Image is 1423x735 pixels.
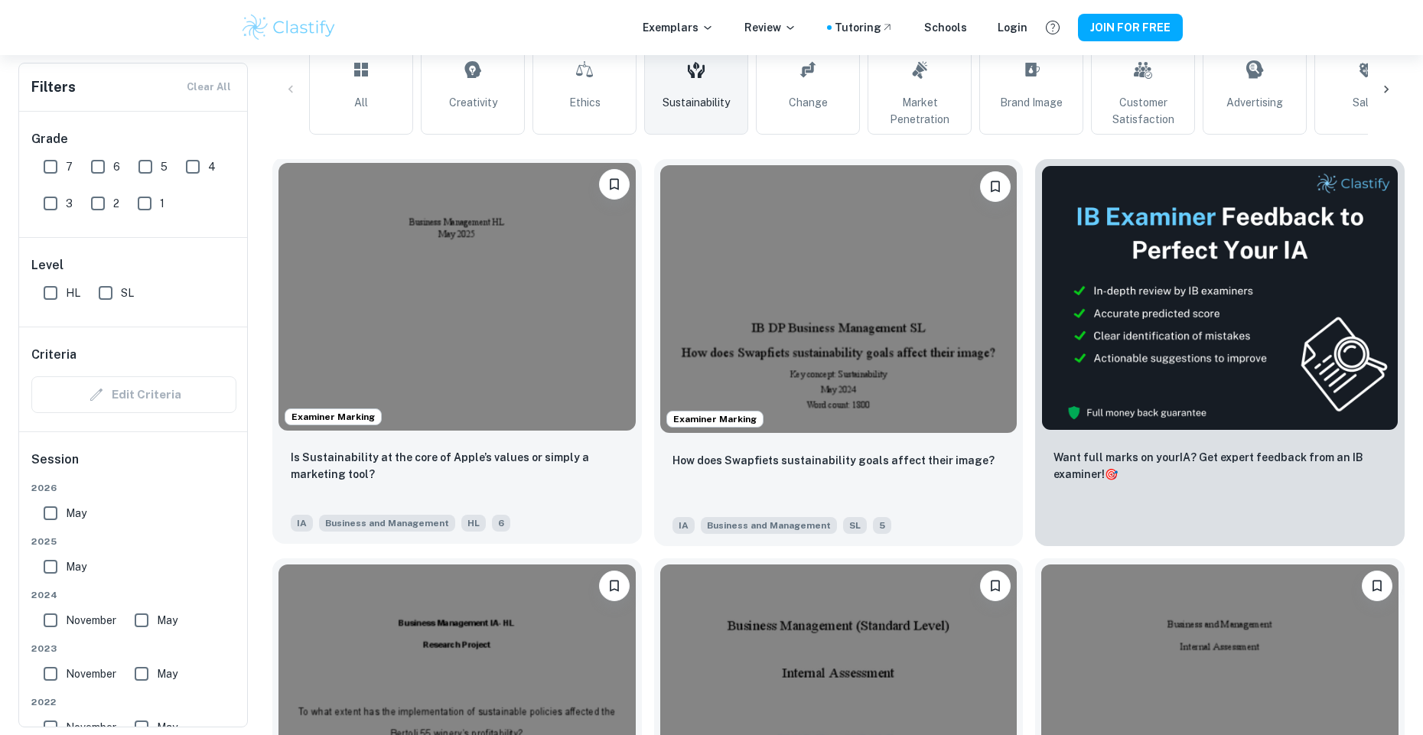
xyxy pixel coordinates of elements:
span: Customer Satisfaction [1098,94,1188,128]
span: 2 [113,195,119,212]
span: Business and Management [319,515,455,532]
p: How does Swapfiets sustainability goals affect their image? [672,452,995,469]
span: SL [121,285,134,301]
button: Please log in to bookmark exemplars [599,571,630,601]
span: SL [843,517,867,534]
p: Exemplars [643,19,714,36]
img: Business and Management IA example thumbnail: Is Sustainability at the core of Apple’s [278,163,636,431]
span: May [157,612,177,629]
span: 4 [208,158,216,175]
img: Business and Management IA example thumbnail: How does Swapfiets sustainability goals [660,165,1018,433]
h6: Level [31,256,236,275]
span: May [66,558,86,575]
img: Thumbnail [1041,165,1399,431]
span: 2026 [31,481,236,495]
button: Please log in to bookmark exemplars [1362,571,1392,601]
a: Examiner MarkingPlease log in to bookmark exemplarsHow does Swapfiets sustainability goals affect... [654,159,1024,546]
span: May [157,665,177,682]
button: Please log in to bookmark exemplars [980,571,1011,601]
p: Is Sustainability at the core of Apple’s values or simply a marketing tool? [291,449,624,483]
span: Sales [1353,94,1380,111]
button: JOIN FOR FREE [1078,14,1183,41]
span: 2025 [31,535,236,548]
p: Review [744,19,796,36]
span: 5 [873,517,891,534]
span: 2024 [31,588,236,602]
button: Please log in to bookmark exemplars [980,171,1011,202]
span: 2023 [31,642,236,655]
span: All [354,94,368,111]
span: November [66,665,116,682]
span: IA [291,515,313,532]
span: 5 [161,158,168,175]
h6: Session [31,450,236,481]
span: Brand Image [1000,94,1063,111]
h6: Grade [31,130,236,148]
span: HL [461,515,486,532]
span: HL [66,285,80,301]
span: 1 [160,195,164,212]
button: Please log in to bookmark exemplars [599,169,630,200]
span: Market Penetration [874,94,965,128]
p: Want full marks on your IA ? Get expert feedback from an IB examiner! [1053,449,1386,483]
a: ThumbnailWant full marks on yourIA? Get expert feedback from an IB examiner! [1035,159,1405,546]
a: Login [998,19,1027,36]
span: 🎯 [1105,468,1118,480]
span: 6 [492,515,510,532]
h6: Filters [31,76,76,98]
h6: Criteria [31,346,77,364]
div: Criteria filters are unavailable when searching by topic [31,376,236,413]
span: 3 [66,195,73,212]
img: Clastify logo [240,12,337,43]
button: Help and Feedback [1040,15,1066,41]
span: Examiner Marking [285,410,381,424]
a: Examiner MarkingPlease log in to bookmark exemplarsIs Sustainability at the core of Apple’s value... [272,159,642,546]
span: Creativity [449,94,497,111]
span: Ethics [569,94,601,111]
span: Advertising [1226,94,1283,111]
span: Examiner Marking [667,412,763,426]
span: 2022 [31,695,236,709]
span: Change [789,94,828,111]
span: Business and Management [701,517,837,534]
a: Schools [924,19,967,36]
span: IA [672,517,695,534]
span: May [66,505,86,522]
span: 6 [113,158,120,175]
span: 7 [66,158,73,175]
span: November [66,612,116,629]
span: Sustainability [663,94,730,111]
a: Tutoring [835,19,894,36]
